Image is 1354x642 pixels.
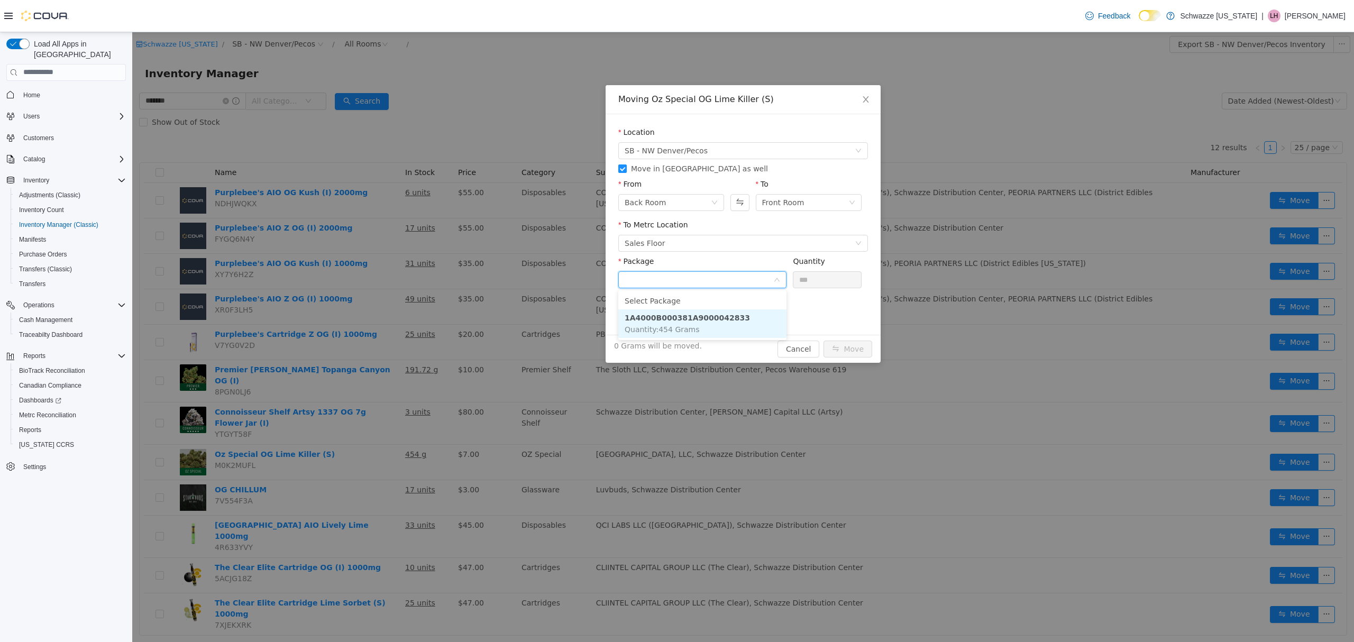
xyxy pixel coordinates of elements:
span: Inventory [23,176,49,185]
span: Canadian Compliance [15,379,126,392]
span: Customers [19,131,126,144]
span: Traceabilty Dashboard [15,328,126,341]
i: icon: close [729,63,738,71]
button: Transfers (Classic) [11,262,130,277]
i: icon: down [579,167,585,175]
button: Users [19,110,44,123]
a: Reports [15,424,45,436]
a: Purchase Orders [15,248,71,261]
span: Users [23,112,40,121]
button: Inventory [19,174,53,187]
li: 1A4000B000381A9000042833 [486,277,654,306]
span: Transfers [19,280,45,288]
button: Inventory Count [11,203,130,217]
i: icon: down [723,208,729,215]
span: Inventory Manager (Classic) [15,218,126,231]
span: Home [23,91,40,99]
p: [PERSON_NAME] [1285,10,1346,22]
span: Home [19,88,126,102]
span: Settings [19,460,126,473]
button: Purchase Orders [11,247,130,262]
div: Front Room [630,162,672,178]
a: Feedback [1081,5,1135,26]
span: Metrc Reconciliation [19,411,76,419]
p: Schwazze [US_STATE] [1180,10,1257,22]
span: Reports [15,424,126,436]
button: Home [2,87,130,103]
button: Metrc Reconciliation [11,408,130,423]
span: Transfers (Classic) [19,265,72,273]
span: Inventory Manager (Classic) [19,221,98,229]
span: Inventory [19,174,126,187]
span: Manifests [19,235,46,244]
span: Users [19,110,126,123]
span: Adjustments (Classic) [19,191,80,199]
a: Dashboards [11,393,130,408]
button: Traceabilty Dashboard [11,327,130,342]
label: To Metrc Location [486,188,556,197]
span: BioTrack Reconciliation [15,364,126,377]
span: Purchase Orders [15,248,126,261]
button: Canadian Compliance [11,378,130,393]
button: Operations [2,298,130,313]
button: Customers [2,130,130,145]
span: LH [1270,10,1278,22]
i: icon: down [717,167,723,175]
a: BioTrack Reconciliation [15,364,89,377]
a: Dashboards [15,394,66,407]
button: Swap [598,162,617,179]
span: Adjustments (Classic) [15,189,126,201]
span: Canadian Compliance [19,381,81,390]
button: Operations [19,299,59,311]
button: Catalog [19,153,49,166]
label: Package [486,225,522,233]
span: 0 Grams will be moved. [482,308,570,319]
nav: Complex example [6,83,126,502]
span: Load All Apps in [GEOGRAPHIC_DATA] [30,39,126,60]
span: Inventory Count [15,204,126,216]
p: | [1261,10,1264,22]
span: Cash Management [19,316,72,324]
a: Transfers (Classic) [15,263,76,276]
button: Inventory [2,173,130,188]
button: Reports [11,423,130,437]
span: Catalog [23,155,45,163]
a: Settings [19,461,50,473]
i: icon: down [642,244,648,252]
span: Manifests [15,233,126,246]
strong: 1A4000B000381A9000042833 [492,281,618,290]
div: Sales Floor [492,203,533,219]
span: Transfers [15,278,126,290]
button: Transfers [11,277,130,291]
span: Customers [23,134,54,142]
button: Reports [2,348,130,363]
a: Metrc Reconciliation [15,409,80,421]
button: icon: swapMove [691,308,740,325]
span: Move in [GEOGRAPHIC_DATA] as well [495,132,640,141]
span: Operations [19,299,126,311]
label: Location [486,96,523,104]
button: Close [719,53,748,82]
img: Cova [21,11,69,21]
span: Catalog [19,153,126,166]
a: Adjustments (Classic) [15,189,85,201]
span: Feedback [1098,11,1130,21]
button: Users [2,109,130,124]
span: Quantity : 454 Grams [492,293,568,301]
input: Package [492,241,641,256]
span: Reports [19,426,41,434]
li: Select Package [486,260,654,277]
span: Washington CCRS [15,438,126,451]
input: Quantity [661,240,729,255]
span: Traceabilty Dashboard [19,331,83,339]
label: Quantity [661,225,693,233]
div: Lindsey Hudson [1268,10,1280,22]
button: Manifests [11,232,130,247]
a: Cash Management [15,314,77,326]
span: Settings [23,463,46,471]
input: Dark Mode [1139,10,1161,21]
button: Inventory Manager (Classic) [11,217,130,232]
a: Traceabilty Dashboard [15,328,87,341]
a: Canadian Compliance [15,379,86,392]
button: Adjustments (Classic) [11,188,130,203]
